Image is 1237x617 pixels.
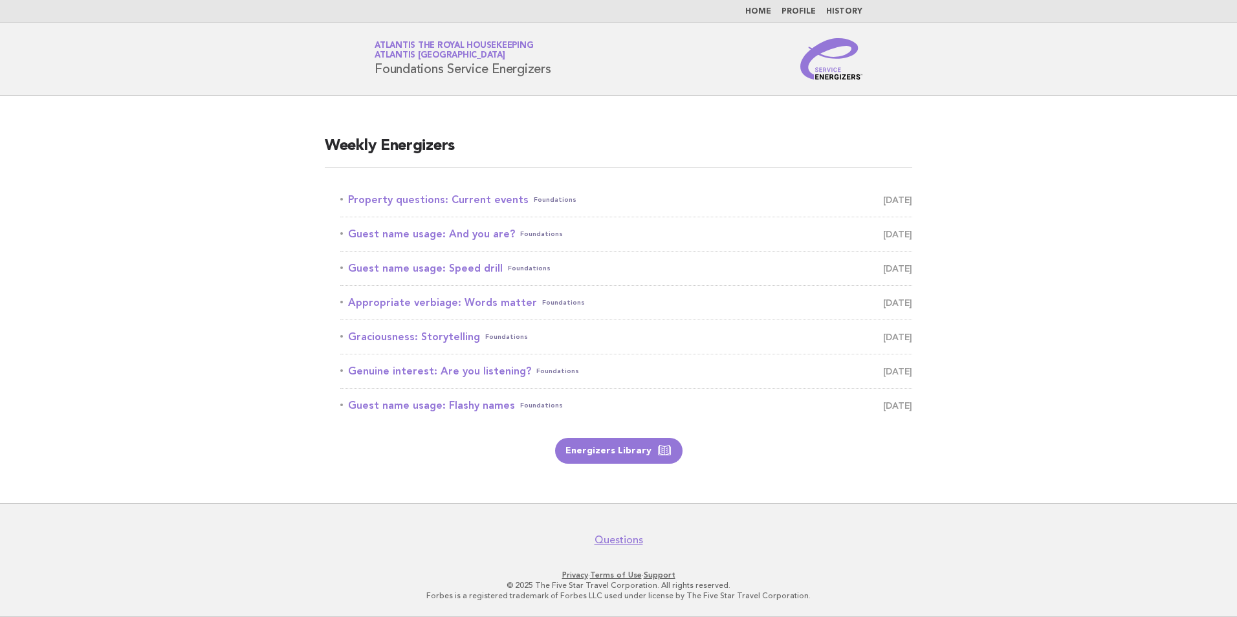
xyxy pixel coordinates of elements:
[375,42,551,76] h1: Foundations Service Energizers
[340,259,912,277] a: Guest name usage: Speed drillFoundations [DATE]
[883,396,912,415] span: [DATE]
[590,570,642,579] a: Terms of Use
[340,225,912,243] a: Guest name usage: And you are?Foundations [DATE]
[562,570,588,579] a: Privacy
[340,328,912,346] a: Graciousness: StorytellingFoundations [DATE]
[520,396,563,415] span: Foundations
[375,41,533,60] a: Atlantis the Royal HousekeepingAtlantis [GEOGRAPHIC_DATA]
[508,259,551,277] span: Foundations
[800,38,862,80] img: Service Energizers
[223,580,1014,590] p: © 2025 The Five Star Travel Corporation. All rights reserved.
[340,294,912,312] a: Appropriate verbiage: Words matterFoundations [DATE]
[534,191,576,209] span: Foundations
[782,8,816,16] a: Profile
[340,396,912,415] a: Guest name usage: Flashy namesFoundations [DATE]
[375,52,505,60] span: Atlantis [GEOGRAPHIC_DATA]
[520,225,563,243] span: Foundations
[745,8,771,16] a: Home
[485,328,528,346] span: Foundations
[883,225,912,243] span: [DATE]
[826,8,862,16] a: History
[595,534,643,547] a: Questions
[883,259,912,277] span: [DATE]
[325,136,912,168] h2: Weekly Energizers
[223,570,1014,580] p: · ·
[555,438,683,464] a: Energizers Library
[542,294,585,312] span: Foundations
[223,590,1014,601] p: Forbes is a registered trademark of Forbes LLC used under license by The Five Star Travel Corpora...
[883,294,912,312] span: [DATE]
[340,191,912,209] a: Property questions: Current eventsFoundations [DATE]
[340,362,912,380] a: Genuine interest: Are you listening?Foundations [DATE]
[883,191,912,209] span: [DATE]
[644,570,675,579] a: Support
[536,362,579,380] span: Foundations
[883,362,912,380] span: [DATE]
[883,328,912,346] span: [DATE]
